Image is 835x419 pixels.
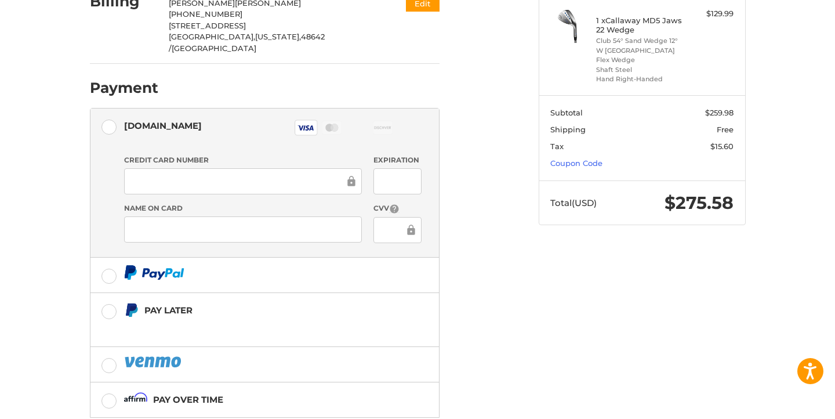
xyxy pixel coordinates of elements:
span: Shipping [550,125,586,134]
span: $259.98 [705,108,734,117]
li: Shaft Steel [596,65,685,75]
span: Total (USD) [550,197,597,208]
iframe: PayPal Message 1 [124,323,366,333]
span: [US_STATE], [255,32,301,41]
li: Club 54° Sand Wedge 12° W [GEOGRAPHIC_DATA] [596,36,685,55]
span: Free [717,125,734,134]
img: PayPal icon [124,265,184,280]
span: $15.60 [710,142,734,151]
li: Flex Wedge [596,55,685,65]
img: Pay Later icon [124,303,139,317]
label: Credit Card Number [124,155,362,165]
label: CVV [373,203,422,214]
span: Tax [550,142,564,151]
span: [GEOGRAPHIC_DATA], [169,32,255,41]
span: Subtotal [550,108,583,117]
span: [PHONE_NUMBER] [169,9,242,19]
li: Hand Right-Handed [596,74,685,84]
a: Coupon Code [550,158,602,168]
h4: 1 x Callaway MD5 Jaws 22 Wedge [596,16,685,35]
span: $275.58 [665,192,734,214]
h2: Payment [90,79,158,97]
span: [STREET_ADDRESS] [169,21,246,30]
img: Affirm icon [124,392,147,407]
img: PayPal icon [124,355,183,369]
div: Pay Later [144,301,366,320]
span: 48642 / [169,32,325,53]
div: Pay over time [153,390,223,409]
span: [GEOGRAPHIC_DATA] [172,44,256,53]
div: $129.99 [688,8,734,20]
div: [DOMAIN_NAME] [124,116,202,135]
label: Name on Card [124,203,362,214]
label: Expiration [373,155,422,165]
